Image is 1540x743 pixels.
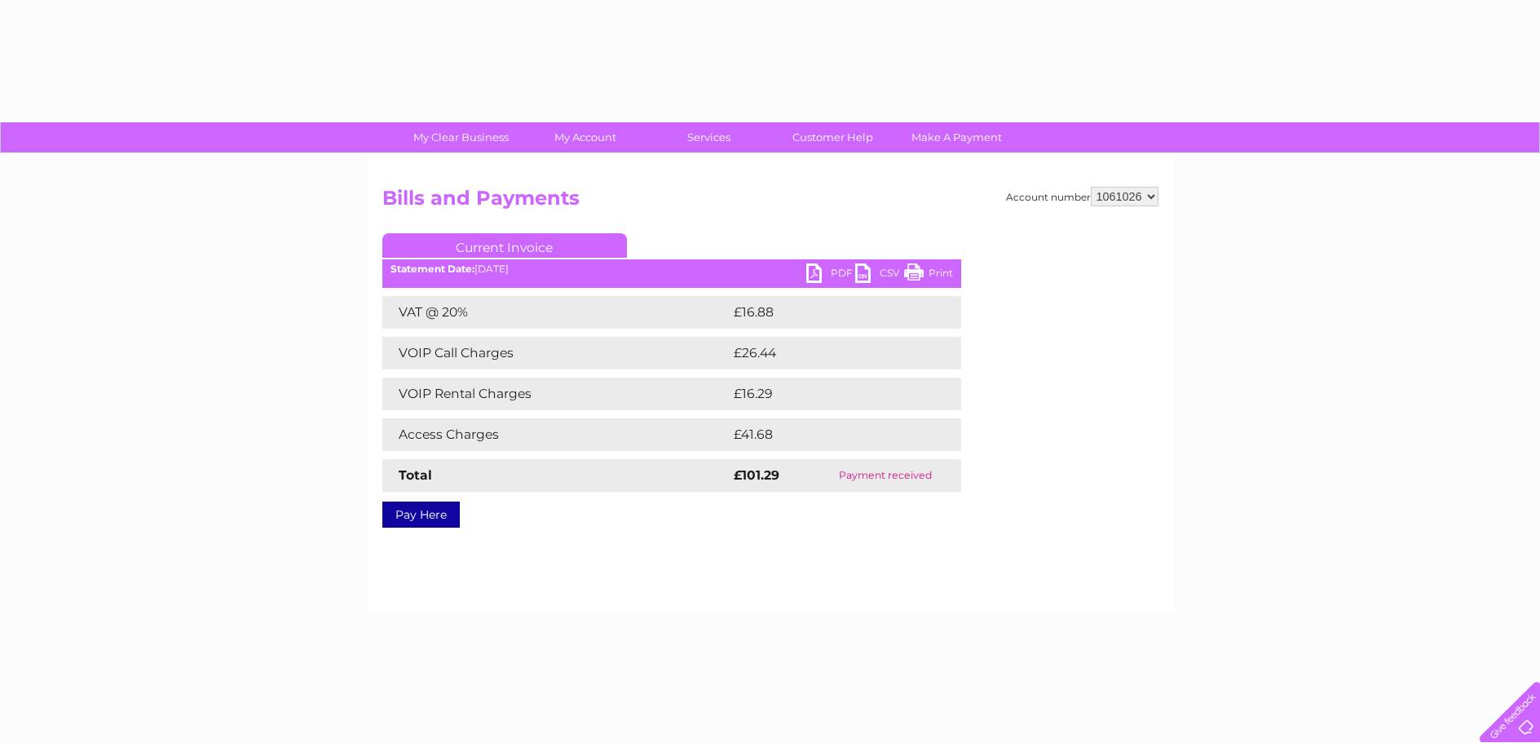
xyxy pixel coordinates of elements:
div: [DATE] [382,263,961,275]
a: Print [904,263,953,287]
td: VAT @ 20% [382,296,730,329]
td: £16.29 [730,378,927,410]
b: Statement Date: [391,263,474,275]
div: Account number [1006,187,1158,206]
td: £26.44 [730,337,929,369]
a: My Clear Business [394,122,528,153]
a: CSV [855,263,904,287]
td: VOIP Call Charges [382,337,730,369]
td: £41.68 [730,418,927,451]
a: PDF [806,263,855,287]
a: Make A Payment [889,122,1024,153]
a: Pay Here [382,502,460,528]
td: Payment received [810,459,960,492]
strong: Total [399,467,432,483]
strong: £101.29 [734,467,779,483]
a: Services [642,122,776,153]
td: £16.88 [730,296,928,329]
a: Customer Help [766,122,900,153]
h2: Bills and Payments [382,187,1158,218]
a: My Account [518,122,652,153]
td: VOIP Rental Charges [382,378,730,410]
a: Current Invoice [382,233,627,258]
td: Access Charges [382,418,730,451]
